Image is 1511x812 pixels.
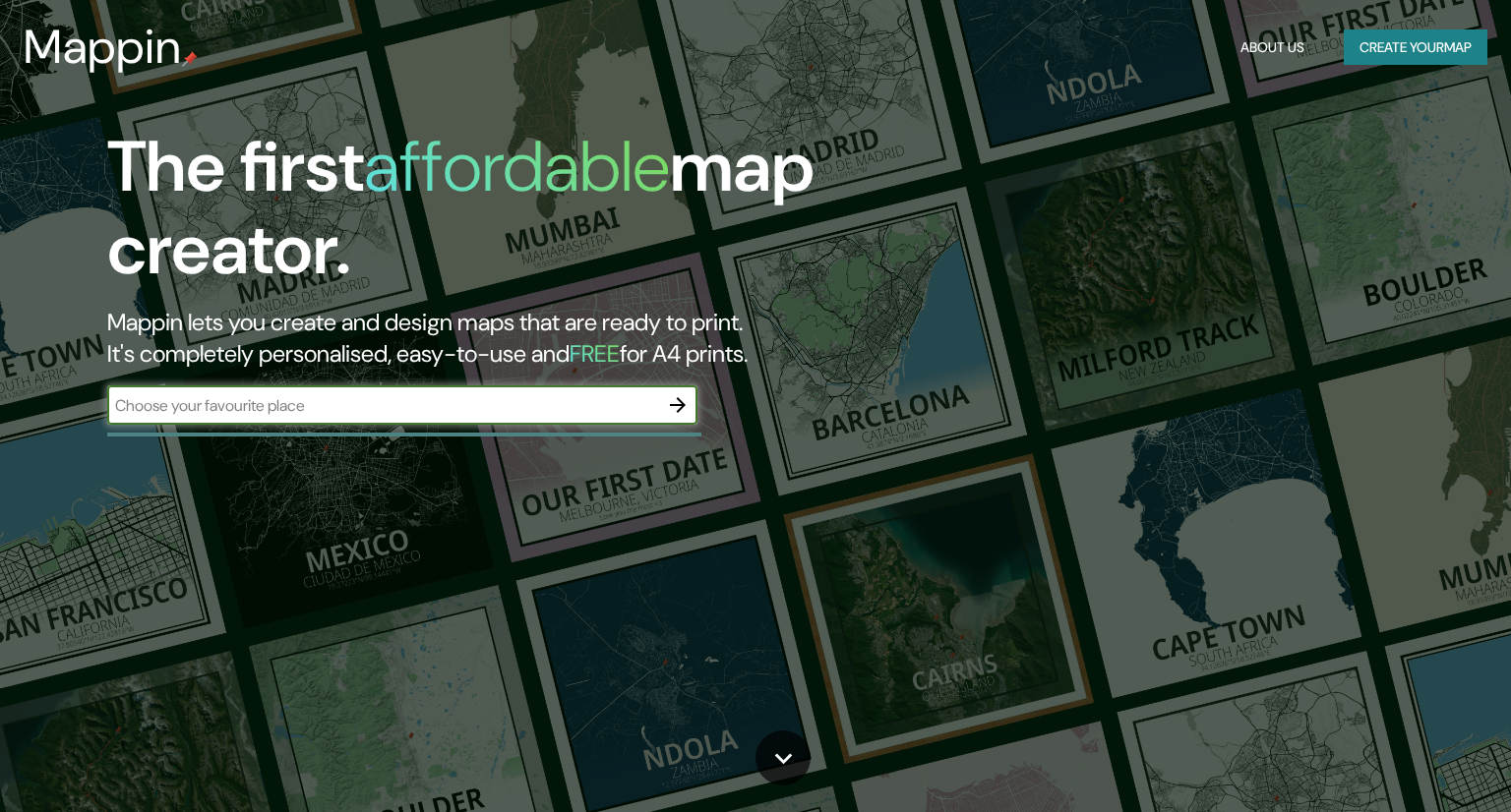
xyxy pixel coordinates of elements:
[182,51,198,67] img: mappin-pin
[364,121,670,212] h1: affordable
[107,394,658,417] input: Choose your favourite place
[107,307,863,370] h2: Mappin lets you create and design maps that are ready to print. It's completely personalised, eas...
[1344,29,1487,66] button: Create yourmap
[107,126,863,307] h1: The first map creator.
[24,20,182,75] h3: Mappin
[570,338,620,369] h5: FREE
[1233,29,1312,66] button: About Us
